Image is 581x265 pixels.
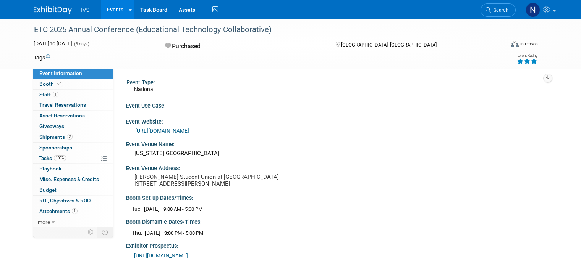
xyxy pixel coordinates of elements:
span: (3 days) [73,42,89,47]
td: Personalize Event Tab Strip [84,227,97,237]
a: Sponsorships [33,143,113,153]
a: [URL][DOMAIN_NAME] [134,252,188,259]
div: Event Format [463,40,538,51]
span: Booth [39,81,63,87]
span: Staff [39,92,58,98]
a: Event Information [33,68,113,79]
a: Shipments2 [33,132,113,142]
div: Event Venue Name: [126,138,547,148]
i: Booth reservation complete [57,82,61,86]
div: ETC 2025 Annual Conference (Educational Technology Collaborative) [31,23,495,37]
span: to [49,40,57,47]
span: Travel Reservations [39,102,86,108]
span: Misc. Expenses & Credits [39,176,99,182]
div: Event Use Case: [126,100,547,109]
td: Tue. [132,205,144,213]
span: Event Information [39,70,82,76]
a: Staff1 [33,90,113,100]
img: Nick Metiva [526,3,540,17]
span: 3:00 PM - 5:00 PM [164,230,203,236]
a: Budget [33,185,113,195]
span: 9:00 AM - 5:00 PM [163,206,202,212]
td: Toggle Event Tabs [97,227,113,237]
a: [URL][DOMAIN_NAME] [135,128,189,134]
a: more [33,217,113,227]
span: 2 [67,134,73,140]
img: ExhibitDay [34,6,72,14]
span: Attachments [39,208,78,214]
span: 1 [53,92,58,97]
span: ROI, Objectives & ROO [39,198,91,204]
span: Budget [39,187,57,193]
span: 1 [72,208,78,214]
td: Thu. [132,229,145,237]
span: Sponsorships [39,145,72,151]
span: [DATE] [DATE] [34,40,72,47]
div: Booth Set-up Dates/Times: [126,192,547,202]
a: Asset Reservations [33,111,113,121]
span: Giveaways [39,123,64,129]
a: Search [481,3,516,17]
img: Format-Inperson.png [511,41,519,47]
td: [DATE] [145,229,160,237]
a: Attachments1 [33,206,113,217]
a: ROI, Objectives & ROO [33,196,113,206]
span: IVS [81,7,90,13]
div: Event Rating [517,54,537,58]
div: Booth Dismantle Dates/Times: [126,216,547,226]
div: Event Website: [126,116,547,125]
div: Exhibitor Prospectus: [126,240,547,250]
span: [GEOGRAPHIC_DATA], [GEOGRAPHIC_DATA] [341,42,437,48]
span: 100% [54,155,66,161]
div: Event Type: [126,77,544,86]
td: [DATE] [144,205,160,213]
a: Misc. Expenses & Credits [33,174,113,185]
div: [US_STATE][GEOGRAPHIC_DATA] [132,148,542,159]
span: Playbook [39,165,61,172]
div: In-Person [520,41,538,47]
a: Booth [33,79,113,89]
div: Event Venue Address: [126,162,547,172]
span: Search [491,7,508,13]
div: Purchased [163,40,323,53]
span: more [38,219,50,225]
a: Tasks100% [33,153,113,164]
span: Shipments [39,134,73,140]
span: Tasks [39,155,66,161]
td: Tags [34,54,50,61]
span: National [134,86,154,92]
pre: [PERSON_NAME] Student Union at [GEOGRAPHIC_DATA] [STREET_ADDRESS][PERSON_NAME] [134,173,293,187]
a: Giveaways [33,121,113,132]
span: Asset Reservations [39,112,85,119]
a: Playbook [33,164,113,174]
a: Travel Reservations [33,100,113,110]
